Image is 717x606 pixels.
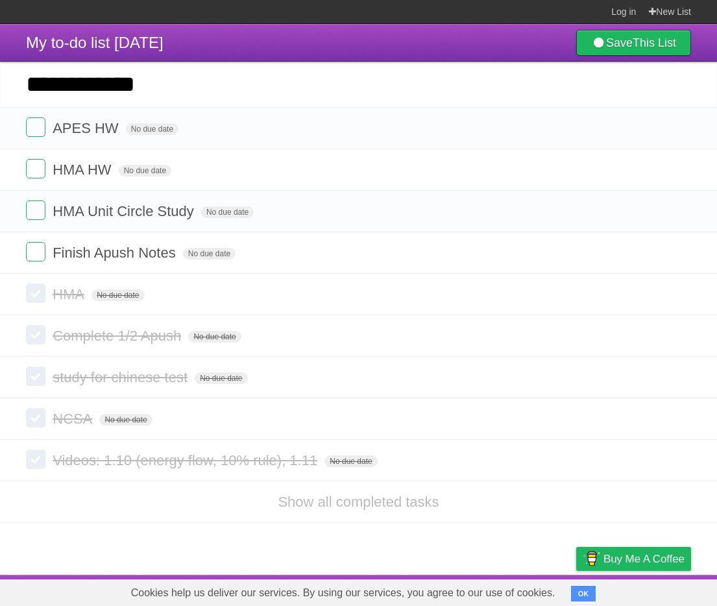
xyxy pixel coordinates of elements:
[26,159,45,178] label: Done
[26,200,45,220] label: Done
[53,286,88,302] span: HMA
[26,117,45,137] label: Done
[515,578,544,603] a: Terms
[188,331,241,343] span: No due date
[633,36,676,49] b: This List
[26,450,45,469] label: Done
[53,245,179,261] span: Finish Apush Notes
[53,162,114,178] span: HMA HW
[53,452,321,468] span: Videos: 1.10 (energy flow, 10% rule), 1.11
[53,120,121,136] span: APES HW
[91,289,144,301] span: No due date
[278,494,439,510] a: Show all completed tasks
[446,578,499,603] a: Developers
[559,578,593,603] a: Privacy
[53,369,191,385] span: study for chinese test
[26,408,45,428] label: Done
[119,165,171,176] span: No due date
[53,328,184,344] span: Complete 1/2 Apush
[195,372,247,384] span: No due date
[53,411,95,427] span: NCSA
[576,30,691,56] a: SaveThis List
[26,34,164,51] span: My to-do list [DATE]
[404,578,431,603] a: About
[324,455,377,467] span: No due date
[26,367,45,386] label: Done
[201,206,254,218] span: No due date
[183,248,236,260] span: No due date
[53,203,197,219] span: HMA Unit Circle Study
[571,586,596,601] button: OK
[126,123,178,135] span: No due date
[609,578,691,603] a: Suggest a feature
[603,548,685,570] span: Buy me a coffee
[583,548,600,570] img: Buy me a coffee
[26,242,45,261] label: Done
[26,325,45,345] label: Done
[99,414,152,426] span: No due date
[26,284,45,303] label: Done
[118,580,568,606] span: Cookies help us deliver our services. By using our services, you agree to our use of cookies.
[576,547,691,571] a: Buy me a coffee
